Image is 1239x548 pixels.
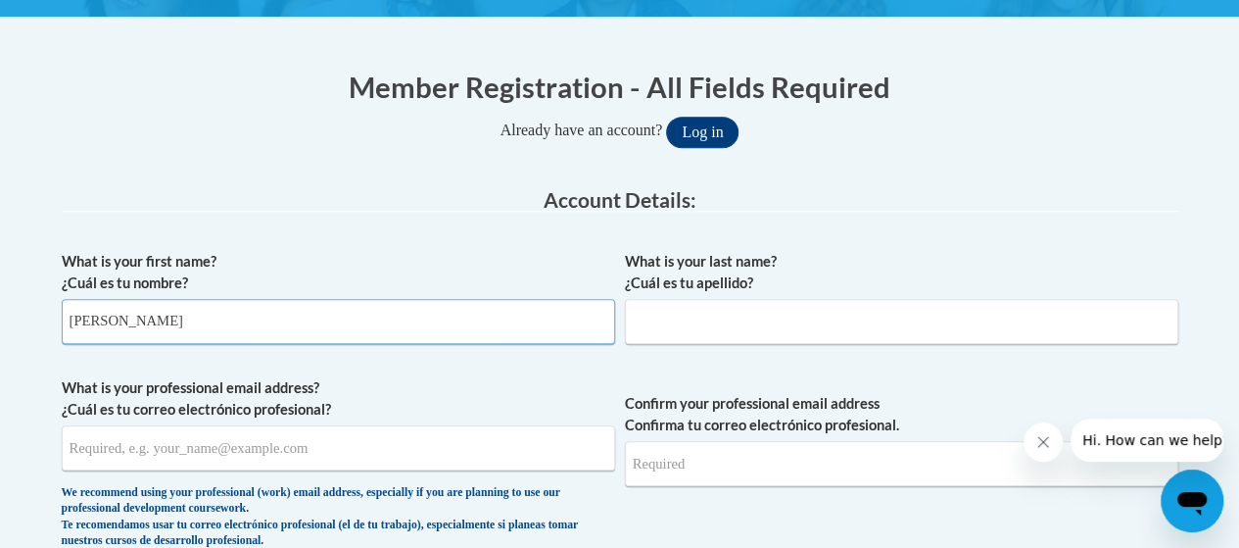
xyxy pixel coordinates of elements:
iframe: Message from company [1071,419,1223,462]
input: Metadata input [62,425,615,471]
span: Hi. How can we help? [12,14,159,29]
input: Metadata input [62,299,615,344]
label: What is your last name? ¿Cuál es tu apellido? [625,251,1178,294]
label: What is your professional email address? ¿Cuál es tu correo electrónico profesional? [62,377,615,421]
iframe: Button to launch messaging window [1161,470,1223,532]
input: Metadata input [625,299,1178,344]
label: What is your first name? ¿Cuál es tu nombre? [62,251,615,294]
span: Already have an account? [500,122,663,138]
span: Account Details: [544,187,696,212]
input: Required [625,441,1178,486]
iframe: Close message [1024,423,1063,462]
label: Confirm your professional email address Confirma tu correo electrónico profesional. [625,393,1178,436]
button: Log in [666,117,739,148]
h1: Member Registration - All Fields Required [62,67,1178,107]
